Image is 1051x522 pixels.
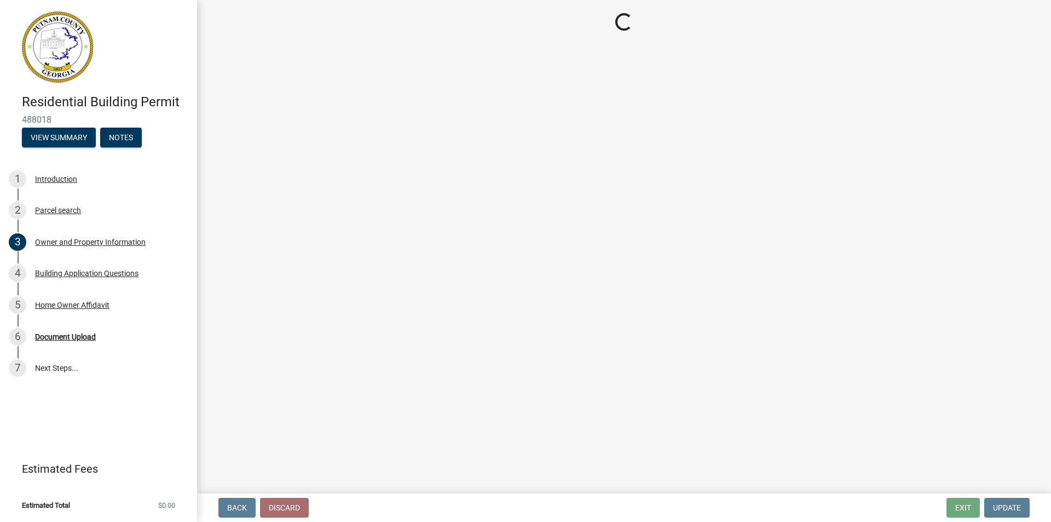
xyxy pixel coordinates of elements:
[9,458,180,480] a: Estimated Fees
[993,503,1021,512] span: Update
[9,233,26,251] div: 3
[35,301,109,309] div: Home Owner Affidavit
[946,498,980,518] button: Exit
[35,238,146,246] div: Owner and Property Information
[35,175,77,183] div: Introduction
[22,94,188,110] h4: Residential Building Permit
[158,502,175,509] span: $0.00
[260,498,309,518] button: Discard
[22,134,96,142] wm-modal-confirm: Summary
[35,333,96,341] div: Document Upload
[9,265,26,282] div: 4
[22,114,175,125] span: 488018
[9,296,26,314] div: 5
[218,498,256,518] button: Back
[35,269,138,277] div: Building Application Questions
[9,328,26,346] div: 6
[9,170,26,188] div: 1
[22,502,70,509] span: Estimated Total
[35,206,81,214] div: Parcel search
[9,359,26,377] div: 7
[22,12,93,83] img: Putnam County, Georgia
[100,134,142,142] wm-modal-confirm: Notes
[22,128,96,147] button: View Summary
[9,202,26,219] div: 2
[227,503,247,512] span: Back
[984,498,1030,518] button: Update
[100,128,142,147] button: Notes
